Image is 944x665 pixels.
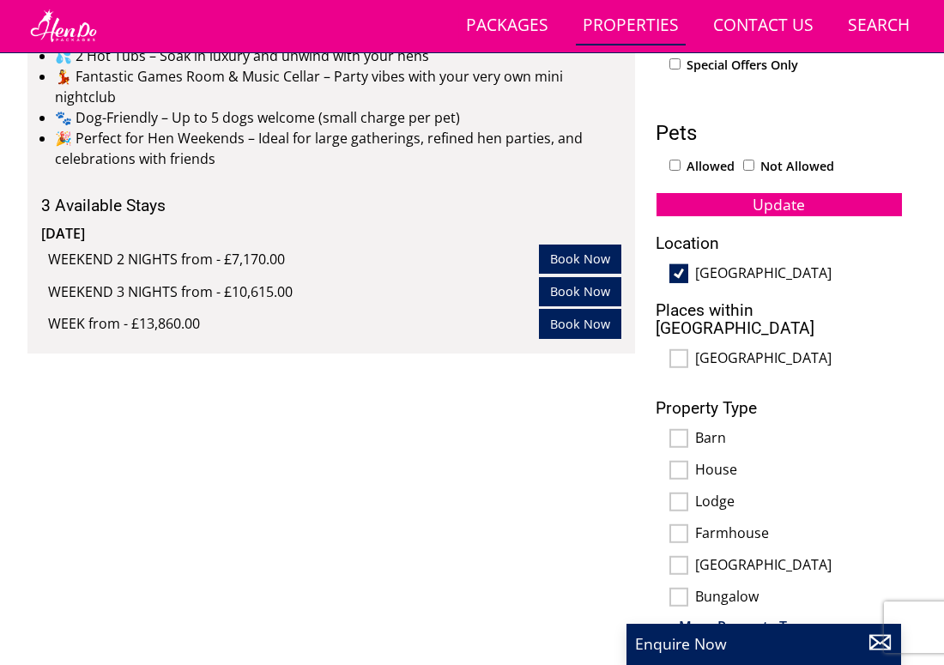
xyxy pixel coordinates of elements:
span: Update [753,194,806,215]
div: WEEKEND 2 NIGHTS from - £7,170.00 [48,249,539,269]
label: Special Offers Only [687,56,798,75]
label: [GEOGRAPHIC_DATA] [695,350,903,369]
label: Barn [695,430,903,449]
h3: Places within [GEOGRAPHIC_DATA] [656,301,903,337]
label: Not Allowed [760,157,834,176]
a: Packages [459,7,555,45]
div: WEEKEND 3 NIGHTS from - £10,615.00 [48,281,539,302]
li: 💦 2 Hot Tubs – Soak in luxury and unwind with your hens [55,45,621,66]
h3: Property Type [656,399,903,417]
h3: Pets [656,122,903,144]
label: Farmhouse [695,525,903,544]
div: [DATE] [41,223,621,244]
a: Properties [576,7,686,45]
a: Contact Us [706,7,820,45]
h4: 3 Available Stays [41,196,621,215]
p: Enquire Now [635,632,893,655]
label: Lodge [695,493,903,512]
li: 🎉 Perfect for Hen Weekends – Ideal for large gatherings, refined hen parties, and celebrations wi... [55,128,621,169]
label: [GEOGRAPHIC_DATA] [695,557,903,576]
button: Update [656,192,903,216]
label: Bungalow [695,589,903,608]
li: 💃 Fantastic Games Room & Music Cellar – Party vibes with your very own mini nightclub [55,66,621,107]
a: Search [841,7,917,45]
img: Hen Do Packages [27,9,100,43]
div: More Property Types... [656,616,903,637]
li: 🐾 Dog-Friendly – Up to 5 dogs welcome (small charge per pet) [55,107,621,128]
a: Book Now [539,245,621,274]
label: House [695,462,903,481]
label: [GEOGRAPHIC_DATA] [695,265,903,284]
a: Book Now [539,309,621,338]
a: Book Now [539,277,621,306]
h3: Location [656,234,903,252]
div: WEEK from - £13,860.00 [48,313,539,334]
label: Allowed [687,157,735,176]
